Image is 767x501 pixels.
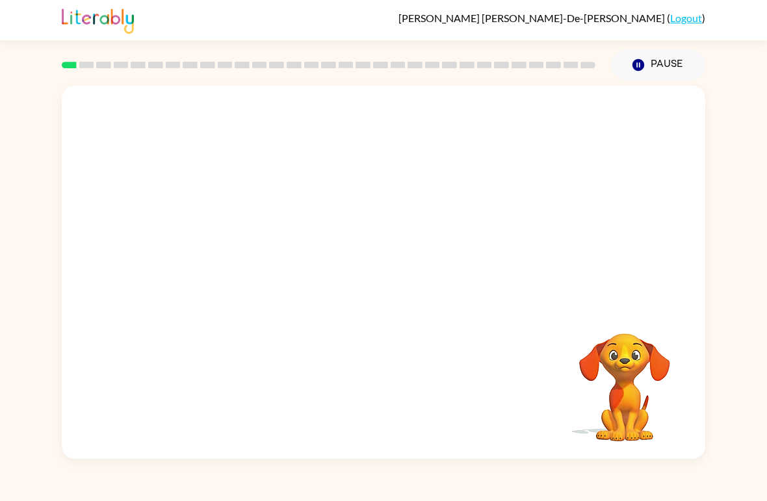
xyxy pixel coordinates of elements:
div: ( ) [398,12,705,24]
video: Your browser must support playing .mp4 files to use Literably. Please try using another browser. [560,313,690,443]
a: Logout [670,12,702,24]
button: Pause [611,50,705,80]
img: Literably [62,5,134,34]
span: [PERSON_NAME] [PERSON_NAME]-De-[PERSON_NAME] [398,12,667,24]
